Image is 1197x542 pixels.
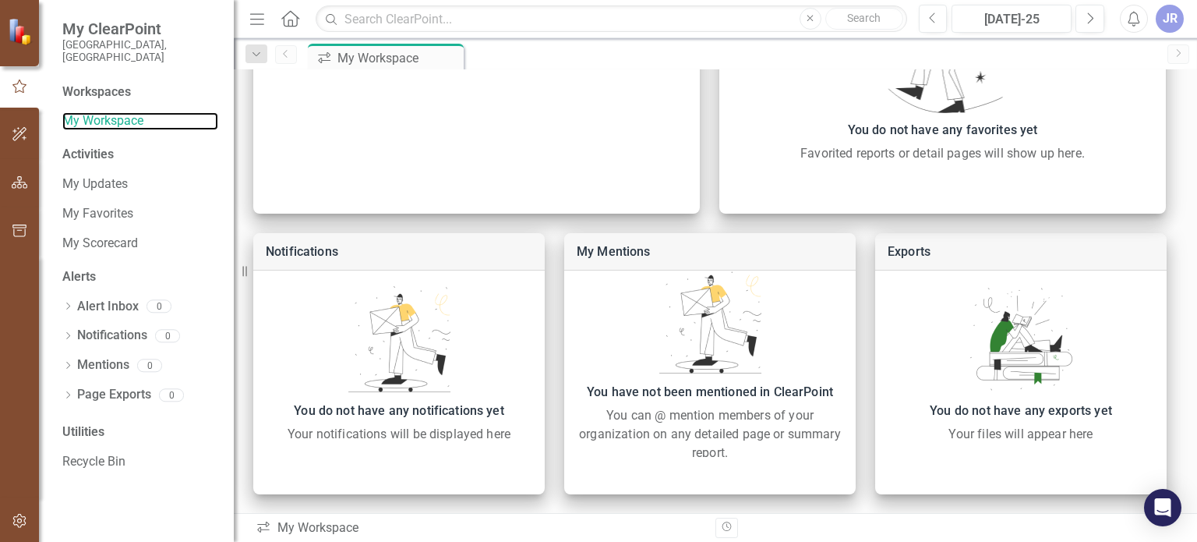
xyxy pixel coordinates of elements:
span: My ClearPoint [62,19,218,38]
div: Favorited reports or detail pages will show up here. [727,144,1158,163]
a: Mentions [77,356,129,374]
div: My Workspace [256,519,704,537]
div: 0 [147,300,171,314]
button: JR [1156,5,1184,33]
span: Search [847,12,881,24]
div: Open Intercom Messenger [1144,489,1181,526]
small: [GEOGRAPHIC_DATA], [GEOGRAPHIC_DATA] [62,38,218,64]
a: Notifications [266,244,338,259]
div: Utilities [62,423,218,441]
a: Notifications [77,327,147,345]
a: My Workspace [62,112,218,130]
div: Alerts [62,268,218,286]
div: You do not have any notifications yet [261,400,537,422]
div: Your files will appear here [883,425,1159,444]
div: You do not have any favorites yet [727,119,1158,141]
button: Search [825,8,903,30]
div: 0 [137,359,162,372]
a: Alert Inbox [77,298,139,316]
a: Page Exports [77,386,151,404]
a: My Updates [62,175,218,193]
div: Your notifications will be displayed here [261,425,537,444]
div: My Workspace [337,48,460,68]
a: Recycle Bin [62,453,218,471]
a: My Scorecard [62,235,218,253]
div: Workspaces [62,83,131,101]
div: Activities [62,146,218,164]
a: My Mentions [577,244,651,259]
div: You can @ mention members of your organization on any detailed page or summary report. [572,406,848,462]
button: [DATE]-25 [952,5,1072,33]
div: [DATE]-25 [957,10,1066,29]
div: You do not have any exports yet [883,400,1159,422]
div: You have not been mentioned in ClearPoint [572,381,848,403]
a: My Favorites [62,205,218,223]
input: Search ClearPoint... [316,5,906,33]
div: 0 [159,388,184,402]
img: ClearPoint Strategy [8,18,35,45]
a: Exports [888,244,930,259]
div: 0 [155,329,180,342]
